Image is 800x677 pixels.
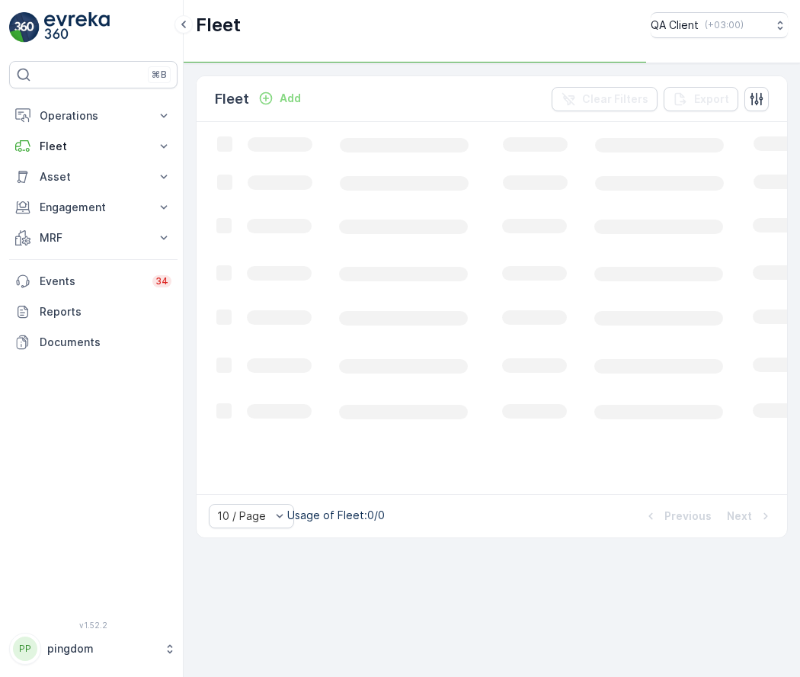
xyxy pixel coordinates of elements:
[47,641,156,656] p: pingdom
[40,335,171,350] p: Documents
[651,12,788,38] button: QA Client(+03:00)
[552,87,658,111] button: Clear Filters
[9,223,178,253] button: MRF
[40,274,143,289] p: Events
[9,101,178,131] button: Operations
[651,18,699,33] p: QA Client
[215,88,249,110] p: Fleet
[40,169,147,184] p: Asset
[664,509,712,524] p: Previous
[40,304,171,319] p: Reports
[9,297,178,327] a: Reports
[155,275,168,287] p: 34
[152,69,167,81] p: ⌘B
[40,139,147,154] p: Fleet
[9,621,178,630] span: v 1.52.2
[287,508,385,523] p: Usage of Fleet : 0/0
[40,108,147,124] p: Operations
[9,192,178,223] button: Engagement
[252,89,307,107] button: Add
[694,91,729,107] p: Export
[9,131,178,162] button: Fleet
[9,162,178,192] button: Asset
[9,327,178,358] a: Documents
[280,91,301,106] p: Add
[40,200,147,215] p: Engagement
[9,12,40,43] img: logo
[642,507,713,525] button: Previous
[13,637,37,661] div: PP
[664,87,738,111] button: Export
[196,13,241,37] p: Fleet
[9,633,178,665] button: PPpingdom
[705,19,744,31] p: ( +03:00 )
[40,230,147,245] p: MRF
[725,507,775,525] button: Next
[9,266,178,297] a: Events34
[44,12,110,43] img: logo_light-DOdMpM7g.png
[582,91,648,107] p: Clear Filters
[727,509,752,524] p: Next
